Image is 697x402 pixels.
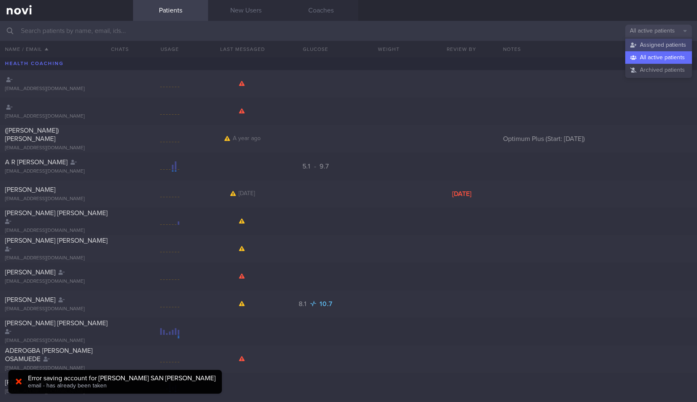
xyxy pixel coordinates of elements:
span: [PERSON_NAME] [5,296,55,303]
button: Last Messaged [206,41,279,58]
span: [PERSON_NAME] [5,186,55,193]
div: [EMAIL_ADDRESS][DOMAIN_NAME] [5,306,128,312]
span: - [314,163,317,170]
div: [EMAIL_ADDRESS][DOMAIN_NAME] [5,86,128,92]
div: [EMAIL_ADDRESS][DOMAIN_NAME] [5,389,128,395]
span: [PERSON_NAME] [5,379,55,386]
div: Usage [133,41,206,58]
span: 9.7 [320,163,329,170]
span: ([PERSON_NAME]) [PERSON_NAME] [5,127,59,142]
button: Weight [352,41,425,58]
div: [EMAIL_ADDRESS][DOMAIN_NAME] [5,196,128,202]
div: [EMAIL_ADDRESS][DOMAIN_NAME] [5,338,128,344]
div: Error saving account for [PERSON_NAME] SAN [PERSON_NAME] [28,374,216,382]
span: ADEROGBA [PERSON_NAME] OSAMUEDE [5,347,93,362]
span: [PERSON_NAME] [PERSON_NAME] [5,237,108,244]
button: Review By [425,41,498,58]
div: [EMAIL_ADDRESS][DOMAIN_NAME] [5,145,128,151]
div: [EMAIL_ADDRESS][DOMAIN_NAME] [5,255,128,261]
span: [PERSON_NAME] [PERSON_NAME] [5,210,108,216]
span: A R [PERSON_NAME] [5,159,68,166]
span: A year ago [233,136,261,141]
span: [PERSON_NAME] [PERSON_NAME] [5,320,108,327]
div: Notes [498,41,697,58]
div: [EMAIL_ADDRESS][DOMAIN_NAME] [5,113,128,120]
div: [EMAIL_ADDRESS][DOMAIN_NAME] [5,279,128,285]
span: [PERSON_NAME] [5,269,55,276]
div: [EMAIL_ADDRESS][DOMAIN_NAME] [5,365,128,372]
span: 8.1 [299,301,309,307]
button: Glucose [279,41,352,58]
button: Archived patients [625,64,692,76]
div: [DATE] [425,190,498,198]
button: All active patients [625,51,692,64]
button: Assigned patients [625,39,692,51]
div: [EMAIL_ADDRESS][DOMAIN_NAME] [5,168,128,175]
div: Optimum Plus (Start: [DATE]) [498,135,697,143]
span: 10.7 [320,301,332,307]
span: [DATE] [239,191,255,196]
span: 5.1 [302,163,312,170]
button: Chats [100,41,133,58]
button: All active patients [625,25,692,37]
div: [EMAIL_ADDRESS][DOMAIN_NAME] [5,228,128,234]
span: email - has already been taken [28,383,107,389]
